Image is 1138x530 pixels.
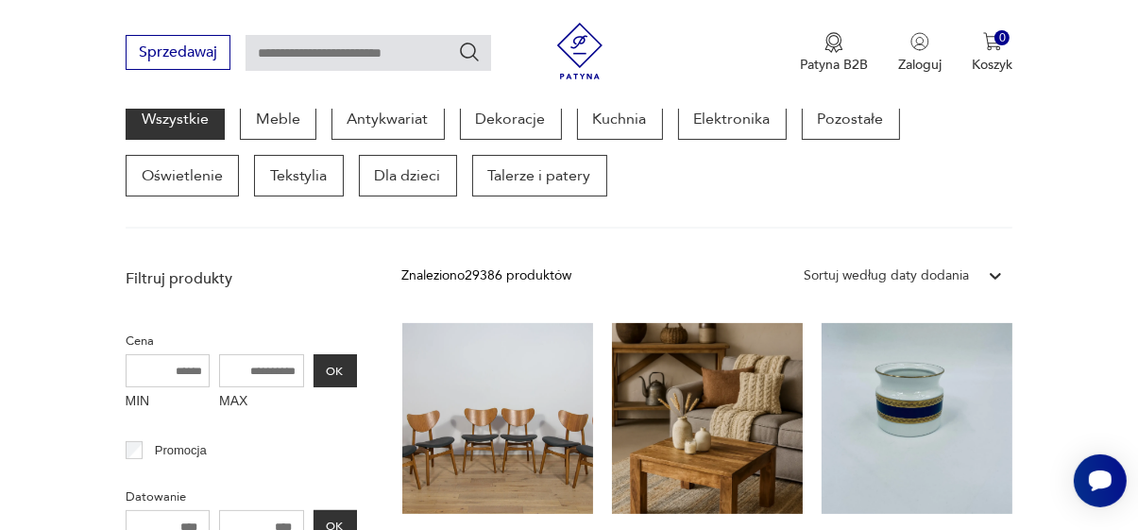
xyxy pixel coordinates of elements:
[126,331,357,351] p: Cena
[802,98,900,140] a: Pozostałe
[1074,454,1127,507] iframe: Smartsupp widget button
[983,32,1002,51] img: Ikona koszyka
[460,98,562,140] a: Dekoracje
[240,98,316,140] a: Meble
[126,155,239,197] a: Oświetlenie
[331,98,445,140] a: Antykwariat
[126,35,230,70] button: Sprzedawaj
[800,56,868,74] p: Patyna B2B
[898,32,942,74] button: Zaloguj
[219,387,304,418] label: MAX
[254,155,344,197] a: Tekstylia
[472,155,607,197] a: Talerze i patery
[155,440,207,461] p: Promocja
[126,47,230,60] a: Sprzedawaj
[994,30,1011,46] div: 0
[359,155,457,197] a: Dla dzieci
[458,41,481,63] button: Szukaj
[126,387,211,418] label: MIN
[126,268,357,289] p: Filtruj produkty
[898,56,942,74] p: Zaloguj
[126,98,225,140] a: Wszystkie
[972,32,1012,74] button: 0Koszyk
[402,265,572,286] div: Znaleziono 29386 produktów
[972,56,1012,74] p: Koszyk
[824,32,843,53] img: Ikona medalu
[678,98,787,140] a: Elektronika
[800,32,868,74] a: Ikona medaluPatyna B2B
[314,354,357,387] button: OK
[804,265,969,286] div: Sortuj według daty dodania
[910,32,929,51] img: Ikonka użytkownika
[800,32,868,74] button: Patyna B2B
[552,23,608,79] img: Patyna - sklep z meblami i dekoracjami vintage
[577,98,663,140] a: Kuchnia
[126,487,357,507] p: Datowanie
